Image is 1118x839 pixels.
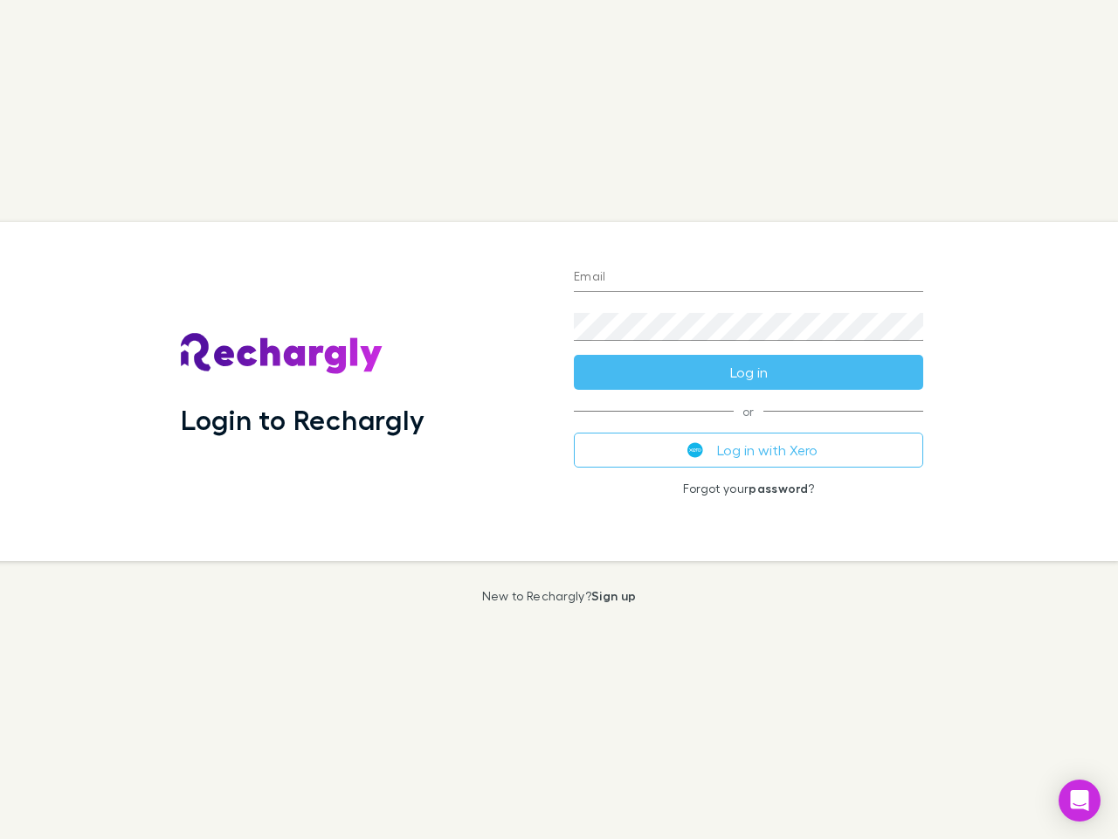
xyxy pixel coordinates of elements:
p: Forgot your ? [574,482,923,496]
a: Sign up [591,588,636,603]
p: New to Rechargly? [482,589,637,603]
a: password [749,481,808,496]
div: Open Intercom Messenger [1059,780,1101,822]
img: Xero's logo [687,442,703,458]
img: Rechargly's Logo [181,333,383,375]
button: Log in [574,355,923,390]
button: Log in with Xero [574,433,923,468]
h1: Login to Rechargly [181,403,424,436]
